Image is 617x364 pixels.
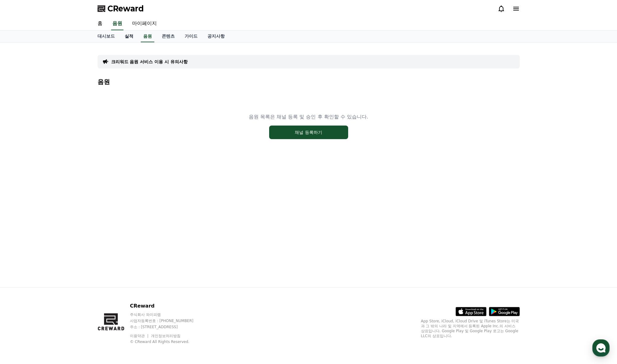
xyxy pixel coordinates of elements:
a: 이용약관 [130,334,149,338]
a: 개인정보처리방침 [151,334,181,338]
a: 음원 [141,31,154,42]
a: 홈 [2,196,41,211]
a: 홈 [93,17,107,30]
a: 크리워드 음원 서비스 이용 시 유의사항 [111,59,188,65]
p: © CReward All Rights Reserved. [130,339,205,344]
a: 음원 [111,17,123,30]
button: 채널 등록하기 [269,126,348,139]
a: 대화 [41,196,80,211]
a: 대시보드 [93,31,120,42]
span: CReward [107,4,144,14]
a: 마이페이지 [127,17,162,30]
p: 주소 : [STREET_ADDRESS] [130,325,205,329]
p: CReward [130,302,205,310]
a: 콘텐츠 [157,31,180,42]
p: App Store, iCloud, iCloud Drive 및 iTunes Store는 미국과 그 밖의 나라 및 지역에서 등록된 Apple Inc.의 서비스 상표입니다. Goo... [421,319,520,338]
a: 공지사항 [202,31,230,42]
a: 설정 [80,196,119,211]
a: 실적 [120,31,138,42]
p: 주식회사 와이피랩 [130,312,205,317]
a: CReward [98,4,144,14]
span: 홈 [19,205,23,210]
h4: 음원 [98,78,520,85]
span: 설정 [95,205,103,210]
a: 가이드 [180,31,202,42]
p: 사업자등록번호 : [PHONE_NUMBER] [130,318,205,323]
span: 대화 [56,205,64,210]
p: 음원 목록은 채널 등록 및 승인 후 확인할 수 있습니다. [249,113,368,121]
